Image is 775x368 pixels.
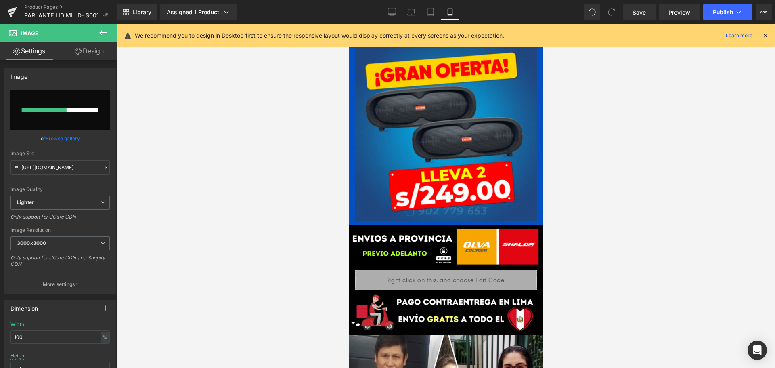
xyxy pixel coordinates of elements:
[132,8,151,16] span: Library
[748,341,767,360] div: Open Intercom Messenger
[659,4,700,20] a: Preview
[10,322,24,327] div: Width
[10,254,110,273] div: Only support for UCare CDN and Shopify CDN
[10,69,27,80] div: Image
[603,4,620,20] button: Redo
[43,281,75,288] p: More settings
[17,199,34,205] b: Lighter
[10,160,110,175] input: Link
[402,4,421,20] a: Laptop
[10,214,110,225] div: Only support for UCare CDN
[5,275,115,294] button: More settings
[101,332,109,343] div: %
[440,4,460,20] a: Mobile
[10,151,110,156] div: Image Src
[60,42,119,60] a: Design
[633,8,646,17] span: Save
[723,31,756,40] a: Learn more
[10,227,110,233] div: Image Resolution
[703,4,752,20] button: Publish
[584,4,600,20] button: Undo
[10,134,110,143] div: or
[24,4,117,11] a: Product Pages
[382,4,402,20] a: Desktop
[46,131,80,145] a: Browse gallery
[135,31,504,40] p: We recommend you to design in Desktop first to ensure the responsive layout would display correct...
[668,8,690,17] span: Preview
[713,9,733,15] span: Publish
[10,330,110,344] input: auto
[167,8,230,16] div: Assigned 1 Product
[24,12,99,19] span: PARLANTE LIDIMI LD- S001
[17,240,46,246] b: 3000x3000
[10,353,26,359] div: Height
[756,4,772,20] button: More
[10,187,110,192] div: Image Quality
[421,4,440,20] a: Tablet
[10,301,38,312] div: Dimension
[21,30,38,36] span: Image
[117,4,157,20] a: New Library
